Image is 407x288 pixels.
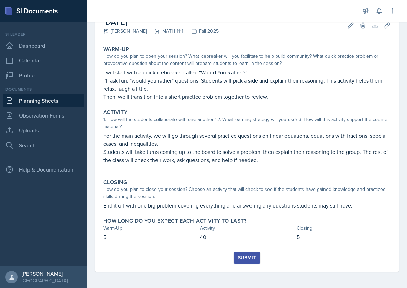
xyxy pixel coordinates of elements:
div: Closing [297,224,391,232]
a: Profile [3,69,84,82]
h2: [DATE] [103,16,219,28]
label: Warm-Up [103,46,129,53]
a: Calendar [3,54,84,67]
div: How do you plan to close your session? Choose an activity that will check to see if the students ... [103,186,391,200]
a: Observation Forms [3,109,84,122]
a: Planning Sheets [3,94,84,107]
p: 40 [200,233,294,241]
label: How long do you expect each activity to last? [103,218,246,224]
p: For the main activity, we will go through several practice questions on linear equations, equatio... [103,131,391,148]
div: 1. How will the students collaborate with one another? 2. What learning strategy will you use? 3.... [103,116,391,130]
div: Help & Documentation [3,163,84,176]
a: Dashboard [3,39,84,52]
p: I will start with a quick icebreaker called “Would You Rather?” [103,68,391,76]
div: Fall 2025 [183,28,219,35]
p: Then, we’ll transition into a short practice problem together to review. [103,93,391,101]
div: MATH 1111 [147,28,183,35]
div: Documents [3,86,84,92]
div: Submit [238,255,256,260]
div: Si leader [3,31,84,37]
p: 5 [297,233,391,241]
p: I’ll ask fun, “would you rather” questions, Students will pick a side and explain their reasoning... [103,76,391,93]
a: Uploads [3,124,84,137]
a: Search [3,139,84,152]
div: Warm-Up [103,224,197,232]
button: Submit [234,252,260,264]
div: [PERSON_NAME] [22,270,68,277]
label: Closing [103,179,127,186]
p: End it off with one big problem covering everything and answering any questions students may stil... [103,201,391,210]
p: Students will take turns coming up to the board to solve a problem, then explain their reasoning ... [103,148,391,164]
div: [PERSON_NAME] [103,28,147,35]
div: How do you plan to open your session? What icebreaker will you facilitate to help build community... [103,53,391,67]
label: Activity [103,109,127,116]
div: Activity [200,224,294,232]
p: 5 [103,233,197,241]
div: [GEOGRAPHIC_DATA] [22,277,68,284]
